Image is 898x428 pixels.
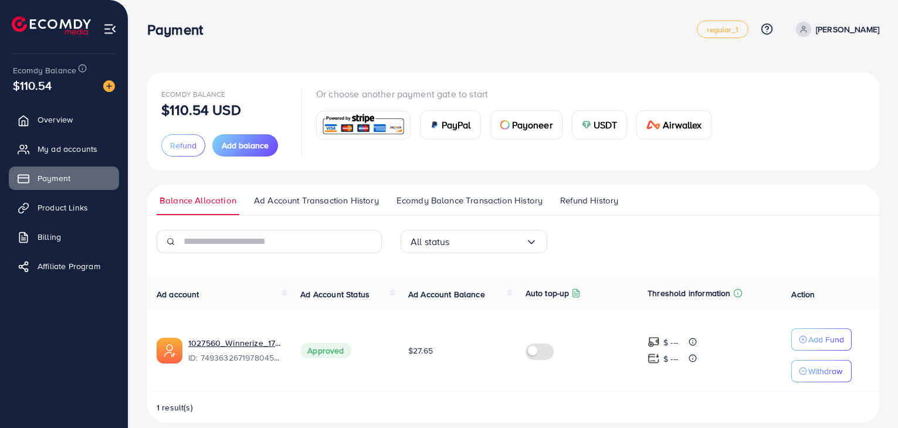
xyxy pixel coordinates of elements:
[147,21,212,38] h3: Payment
[490,110,562,140] a: cardPayoneer
[582,120,591,130] img: card
[646,120,660,130] img: card
[512,118,553,132] span: Payoneer
[707,26,738,33] span: regular_1
[500,120,510,130] img: card
[254,194,379,207] span: Ad Account Transaction History
[188,337,282,364] div: <span class='underline'>1027560_Winnerize_1744747938584</span></br>7493632671978045448
[9,254,119,278] a: Affiliate Program
[791,360,852,382] button: Withdraw
[170,140,196,151] span: Refund
[420,110,481,140] a: cardPayPal
[411,233,450,251] span: All status
[9,225,119,249] a: Billing
[316,87,721,101] p: Or choose another payment gate to start
[648,336,660,348] img: top-up amount
[212,134,278,157] button: Add balance
[663,118,702,132] span: Airwallex
[594,118,618,132] span: USDT
[808,364,842,378] p: Withdraw
[430,120,439,130] img: card
[663,335,678,349] p: $ ---
[636,110,711,140] a: cardAirwallex
[103,22,117,36] img: menu
[38,231,61,243] span: Billing
[157,402,193,413] span: 1 result(s)
[9,167,119,190] a: Payment
[38,202,88,213] span: Product Links
[103,80,115,92] img: image
[791,328,852,351] button: Add Fund
[408,345,433,356] span: $27.65
[160,194,236,207] span: Balance Allocation
[38,114,73,125] span: Overview
[38,143,97,155] span: My ad accounts
[791,288,815,300] span: Action
[300,343,351,358] span: Approved
[188,337,282,349] a: 1027560_Winnerize_1744747938584
[157,288,199,300] span: Ad account
[222,140,269,151] span: Add balance
[9,108,119,131] a: Overview
[13,77,52,94] span: $110.54
[161,134,205,157] button: Refund
[648,286,730,300] p: Threshold information
[13,64,76,76] span: Ecomdy Balance
[450,233,526,251] input: Search for option
[161,89,225,99] span: Ecomdy Balance
[560,194,618,207] span: Refund History
[157,338,182,364] img: ic-ads-acc.e4c84228.svg
[9,137,119,161] a: My ad accounts
[188,352,282,364] span: ID: 7493632671978045448
[572,110,628,140] a: cardUSDT
[38,172,70,184] span: Payment
[808,332,844,347] p: Add Fund
[9,196,119,219] a: Product Links
[320,113,406,138] img: card
[300,288,370,300] span: Ad Account Status
[442,118,471,132] span: PayPal
[12,16,91,35] img: logo
[526,286,570,300] p: Auto top-up
[663,352,678,366] p: $ ---
[38,260,100,272] span: Affiliate Program
[408,288,485,300] span: Ad Account Balance
[397,194,543,207] span: Ecomdy Balance Transaction History
[648,352,660,365] img: top-up amount
[401,230,547,253] div: Search for option
[791,22,879,37] a: [PERSON_NAME]
[316,111,411,140] a: card
[161,103,241,117] p: $110.54 USD
[697,21,748,38] a: regular_1
[848,375,889,419] iframe: Chat
[816,22,879,36] p: [PERSON_NAME]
